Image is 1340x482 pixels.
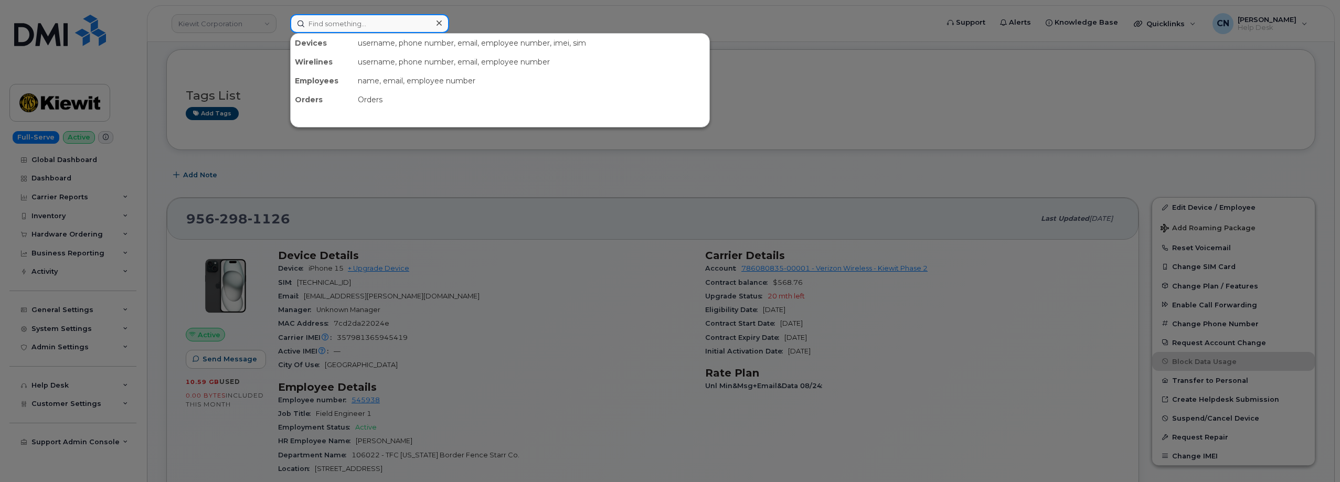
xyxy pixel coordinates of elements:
div: name, email, employee number [354,71,709,90]
div: username, phone number, email, employee number [354,52,709,71]
div: Orders [354,90,709,109]
div: Wirelines [291,52,354,71]
input: Find something... [290,14,449,33]
div: Employees [291,71,354,90]
div: Orders [291,90,354,109]
div: username, phone number, email, employee number, imei, sim [354,34,709,52]
iframe: Messenger Launcher [1294,436,1332,474]
div: Devices [291,34,354,52]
